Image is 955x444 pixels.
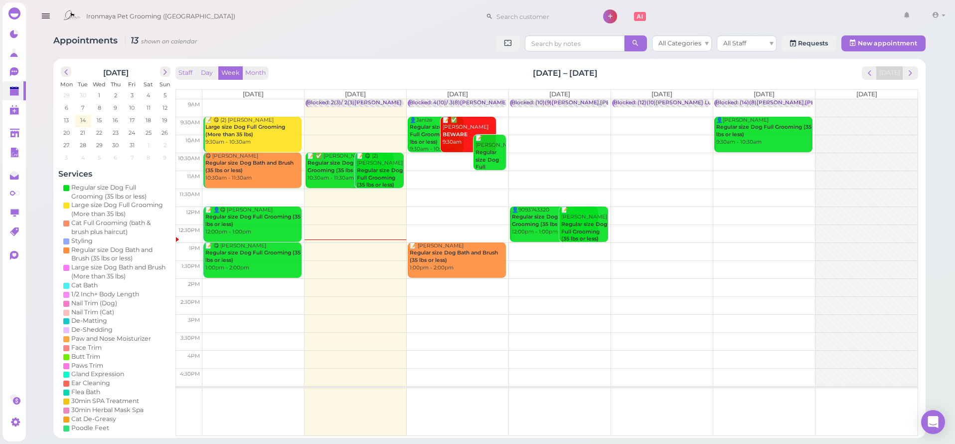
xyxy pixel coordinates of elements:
[162,153,167,162] span: 9
[188,101,200,108] span: 9am
[71,415,116,424] div: Cat De-Greasy
[782,35,836,51] a: Requests
[862,66,877,80] button: prev
[841,35,926,51] button: New appointment
[71,388,100,397] div: Flea Bath
[128,81,136,88] span: Fri
[145,128,153,137] span: 25
[113,103,118,112] span: 9
[308,160,373,174] b: Regular size Dog Full Grooming (35 lbs or less)
[159,81,170,88] span: Sun
[921,410,945,434] div: Open Intercom Messenger
[146,153,151,162] span: 8
[160,66,170,77] button: next
[187,353,200,359] span: 4pm
[181,263,200,269] span: 1:30pm
[658,39,701,47] span: All Categories
[53,35,120,45] span: Appointments
[71,379,110,388] div: Ear Cleaning
[128,128,136,137] span: 24
[62,91,71,100] span: 29
[443,131,468,138] b: BEWARE
[71,397,139,406] div: 30min SPA Treatment
[60,81,73,88] span: Mon
[243,90,264,98] span: [DATE]
[357,167,403,188] b: Regular size Dog Full Grooming (35 lbs or less)
[71,308,114,317] div: Nail Trim (Cat)
[71,316,107,325] div: De-Matting
[64,153,69,162] span: 3
[205,207,302,236] div: 📝 👤😋 [PERSON_NAME] 12:00pm - 1:00pm
[71,370,124,379] div: Gland Expression
[95,141,104,150] span: 29
[205,249,301,263] b: Regular size Dog Full Grooming (35 lbs or less)
[754,90,775,98] span: [DATE]
[147,141,151,150] span: 1
[561,221,607,242] b: Regular size Dog Full Grooming (35 lbs or less)
[71,290,139,299] div: 1/2 Inch+ Body Length
[242,66,269,80] button: Month
[409,242,506,272] div: 📝 [PERSON_NAME] 1:00pm - 2:00pm
[144,81,153,88] span: Sat
[307,99,489,107] div: Blocked: 2(3)/ 2(3)[PERSON_NAME] [PERSON_NAME] • appointment
[79,116,87,125] span: 14
[493,8,590,24] input: Search customer
[442,117,496,146] div: 📝 ✅ [PERSON_NAME] 9:30am
[71,424,109,433] div: Poodle Feet
[876,66,903,80] button: [DATE]
[218,66,243,80] button: Week
[205,214,301,227] b: Regular size Dog Full Grooming (35 lbs or less)
[61,66,71,77] button: prev
[79,91,87,100] span: 30
[71,236,93,245] div: Styling
[79,128,86,137] span: 21
[111,81,121,88] span: Thu
[178,227,200,233] span: 12:30pm
[141,38,197,45] small: shown on calendar
[409,117,463,153] div: 👤Janize 9:30am - 10:30am
[447,90,468,98] span: [DATE]
[614,99,804,107] div: Blocked: (12)(10)[PERSON_NAME] Lulu [PERSON_NAME] • appointment
[511,99,686,107] div: Blocked: (10)(9)[PERSON_NAME],[PERSON_NAME] • appointment
[175,66,195,80] button: Staff
[111,141,120,150] span: 30
[185,137,200,144] span: 10am
[356,153,404,226] div: 📝 😋 (2) [PERSON_NAME] Please trim hair in ears and comb out or blow out excess hair. 10:30am - 11...
[71,352,100,361] div: Butt Trim
[195,66,219,80] button: Day
[97,91,101,100] span: 1
[651,90,672,98] span: [DATE]
[62,141,70,150] span: 27
[180,119,200,126] span: 9:30am
[186,209,200,216] span: 12pm
[71,334,151,343] div: Paw and Nose Moisturizer
[71,201,168,219] div: Large size Dog Full Grooming (More than 35 lbs)
[97,103,102,112] span: 8
[97,153,102,162] span: 5
[146,91,151,100] span: 4
[410,124,458,145] b: Regular size Dog Full Grooming (35 lbs or less)
[160,128,169,137] span: 26
[716,124,811,138] b: Regular size Dog Full Grooming (35 lbs or less)
[205,242,302,272] div: 📝 😋 [PERSON_NAME] 1:00pm - 2:00pm
[180,299,200,305] span: 2:30pm
[71,299,117,308] div: Nail Trim (Dog)
[409,99,546,107] div: Blocked: 4(10)/ 3(8)[PERSON_NAME] • appointment
[179,191,200,198] span: 11:30am
[71,263,168,281] div: Large size Dog Bath and Brush (More than 35 lbs)
[145,116,152,125] span: 18
[95,128,103,137] span: 22
[345,90,366,98] span: [DATE]
[162,141,167,150] span: 2
[561,207,608,250] div: 📝 [PERSON_NAME] 12:00pm - 1:00pm
[71,343,102,352] div: Face Trim
[71,219,168,236] div: Cat Full Grooming (bath & brush plus haircut)
[96,116,103,125] span: 15
[716,99,891,107] div: Blocked: (14)(8)[PERSON_NAME],[PERSON_NAME] • appointment
[86,2,235,30] span: Ironmaya Pet Grooming ([GEOGRAPHIC_DATA])
[71,325,113,334] div: De-Shedding
[205,160,294,174] b: Regular size Dog Bath and Brush (35 lbs or less)
[93,81,106,88] span: Wed
[188,317,200,323] span: 3pm
[903,66,918,80] button: next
